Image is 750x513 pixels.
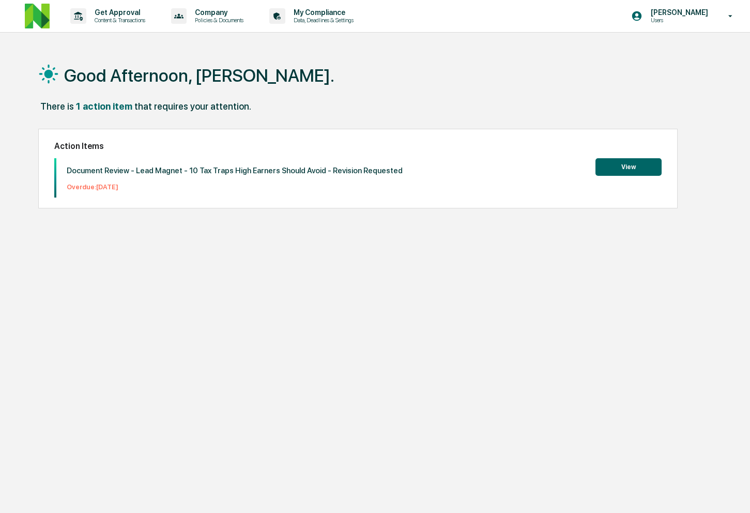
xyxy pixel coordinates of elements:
a: View [595,161,662,171]
p: [PERSON_NAME] [642,8,713,17]
div: that requires your attention. [134,101,251,112]
div: 1 action item [76,101,132,112]
p: Get Approval [86,8,150,17]
p: My Compliance [285,8,359,17]
h2: Action Items [54,141,662,151]
p: Policies & Documents [187,17,249,24]
p: Overdue: [DATE] [67,183,403,191]
p: Users [642,17,713,24]
button: View [595,158,662,176]
img: logo [25,4,50,28]
p: Document Review - Lead Magnet - 10 Tax Traps High Earners Should Avoid - Revision Requested [67,166,403,175]
p: Data, Deadlines & Settings [285,17,359,24]
div: There is [40,101,74,112]
p: Company [187,8,249,17]
h1: Good Afternoon, [PERSON_NAME]. [64,65,334,86]
p: Content & Transactions [86,17,150,24]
